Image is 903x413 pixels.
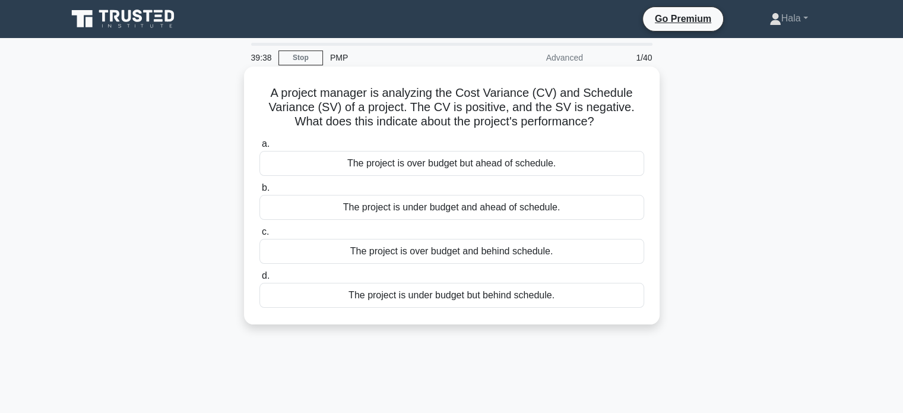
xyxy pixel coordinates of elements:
div: The project is under budget and ahead of schedule. [259,195,644,220]
div: The project is over budget and behind schedule. [259,239,644,264]
div: PMP [323,46,486,70]
h5: A project manager is analyzing the Cost Variance (CV) and Schedule Variance (SV) of a project. Th... [258,86,645,130]
div: The project is under budget but behind schedule. [259,283,644,308]
div: Advanced [486,46,590,70]
div: 1/40 [590,46,660,70]
a: Hala [741,7,837,30]
a: Go Premium [648,11,718,26]
span: a. [262,138,270,149]
span: d. [262,270,270,280]
span: b. [262,182,270,193]
a: Stop [278,51,323,65]
div: The project is over budget but ahead of schedule. [259,151,644,176]
div: 39:38 [244,46,278,70]
span: c. [262,226,269,237]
